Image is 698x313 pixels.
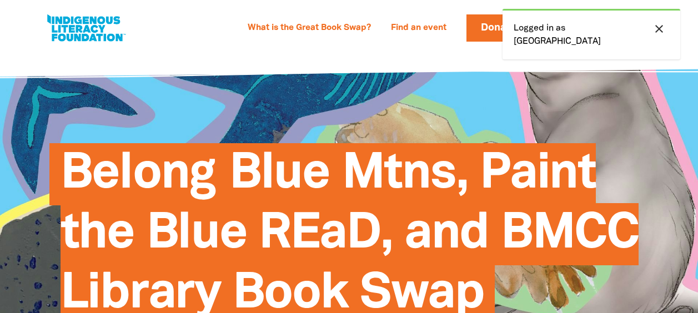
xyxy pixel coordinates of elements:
[466,14,536,42] a: Donate
[652,22,666,36] i: close
[241,19,378,37] a: What is the Great Book Swap?
[649,22,669,36] button: close
[384,19,453,37] a: Find an event
[503,9,680,59] div: Logged in as [GEOGRAPHIC_DATA]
